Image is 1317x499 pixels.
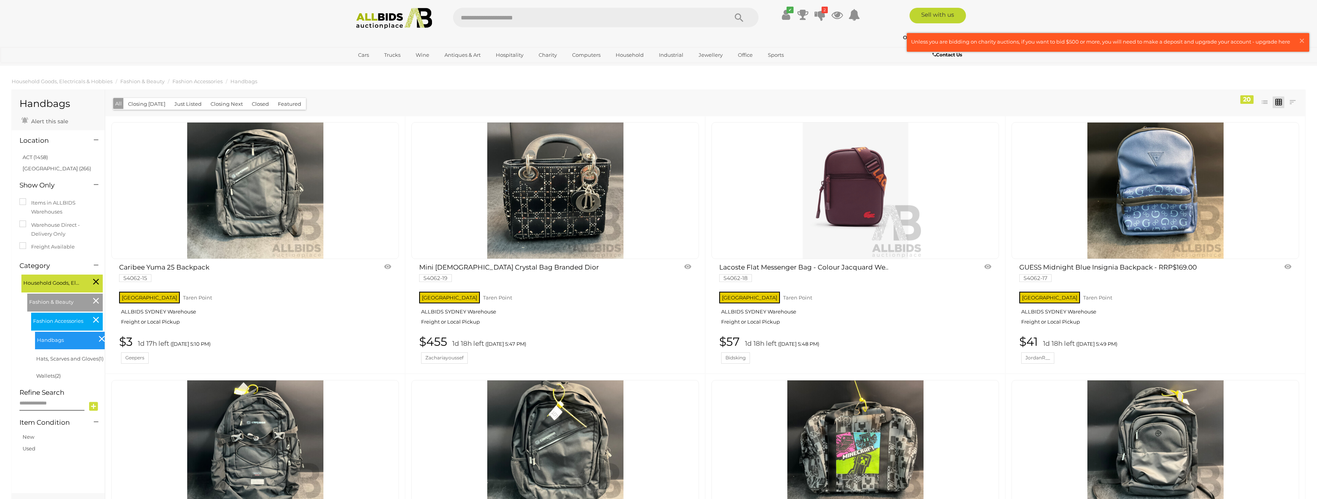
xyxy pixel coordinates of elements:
span: Fashion & Beauty [29,296,88,306]
a: Mini [DEMOGRAPHIC_DATA] Crystal Bag Branded Dior 54062-19 [419,264,648,282]
button: Just Listed [170,98,206,110]
a: Oreojackson [903,34,943,40]
span: Fashion Accessories [33,315,91,326]
a: Fashion & Beauty [120,78,165,84]
h4: Location [19,137,82,144]
a: Hospitality [491,49,529,61]
a: Lacoste Flat Messenger Bag - Colour Jacquard Webbing Expresso - RRP $170.00 [711,122,999,259]
a: $41 1d 18h left ([DATE] 5:49 PM) JordanR__ [1019,335,1293,364]
a: Alert this sale [19,115,70,126]
h4: Show Only [19,182,82,189]
h1: Handbags [19,98,97,109]
a: Hats, Scarves and Gloves(1) [36,355,104,362]
a: Jewellery [694,49,728,61]
button: Featured [273,98,306,110]
a: $3 1d 17h left ([DATE] 5:10 PM) Geepers [119,335,393,364]
a: $57 1d 18h left ([DATE] 5:48 PM) Bidsking [719,335,993,364]
a: Trucks [379,49,406,61]
label: Items in ALLBIDS Warehouses [19,198,97,217]
a: Fashion Accessories [172,78,223,84]
h4: Refine Search [19,389,103,396]
a: [GEOGRAPHIC_DATA] [353,61,418,74]
a: New [23,434,34,440]
a: ACT (1458) [23,154,48,160]
span: (1) [98,355,104,362]
a: [GEOGRAPHIC_DATA] Taren Point ALLBIDS SYDNEY Warehouse Freight or Local Pickup [419,289,693,331]
i: 2 [822,7,828,13]
span: Alert this sale [29,118,68,125]
a: Lacoste Flat Messenger Bag - Colour Jacquard We.. 54062-18 [719,264,948,282]
a: ✔ [780,8,792,22]
button: Closing Next [206,98,248,110]
a: [GEOGRAPHIC_DATA] (266) [23,165,91,172]
img: Lacoste Flat Messenger Bag - Colour Jacquard Webbing Expresso - RRP $170.00 [787,123,924,259]
button: Search [720,8,759,27]
a: Antiques & Art [439,49,486,61]
div: 20 [1240,95,1254,104]
a: Charity [534,49,562,61]
a: Cars [353,49,374,61]
img: Mini Lady Crystal Bag Branded Dior [487,123,623,259]
label: Freight Available [19,242,75,251]
a: Used [23,445,35,452]
img: GUESS Midnight Blue Insignia Backpack - RRP$169.00 [1087,123,1224,259]
a: Household Goods, Electricals & Hobbies [12,78,112,84]
span: Handbags [37,334,95,345]
a: GUESS Midnight Blue Insignia Backpack - RRP$169.00 [1011,122,1299,259]
a: Industrial [654,49,688,61]
a: Wallets(2) [36,373,61,379]
h4: Item Condition [19,419,82,426]
a: Sports [763,49,789,61]
button: Closing [DATE] [123,98,170,110]
a: Office [733,49,758,61]
span: (2) [55,373,61,379]
strong: Oreojackson [903,34,941,40]
label: Warehouse Direct - Delivery Only [19,221,97,239]
a: [GEOGRAPHIC_DATA] Taren Point ALLBIDS SYDNEY Warehouse Freight or Local Pickup [1019,289,1293,331]
img: Allbids.com.au [352,8,436,29]
a: GUESS Midnight Blue Insignia Backpack - RRP$169.00 54062-17 [1019,264,1248,282]
a: Computers [567,49,606,61]
a: Wine [411,49,434,61]
span: × [1298,33,1305,48]
a: 2 [814,8,826,22]
a: Mini Lady Crystal Bag Branded Dior [411,122,699,259]
b: Contact Us [932,52,962,58]
a: [GEOGRAPHIC_DATA] Taren Point ALLBIDS SYDNEY Warehouse Freight or Local Pickup [119,289,393,331]
a: Handbags [230,78,257,84]
a: Caribee Yuma 25 Backpack [111,122,399,259]
span: Household Goods, Electricals & Hobbies [23,277,82,287]
button: Closed [247,98,274,110]
a: Household [611,49,649,61]
h4: Category [19,262,82,270]
button: All [113,98,124,109]
a: Contact Us [932,51,964,59]
a: $455 1d 18h left ([DATE] 5:47 PM) Zachariayoussef [419,335,693,364]
a: [GEOGRAPHIC_DATA] Taren Point ALLBIDS SYDNEY Warehouse Freight or Local Pickup [719,289,993,331]
a: Caribee Yuma 25 Backpack 54062-15 [119,264,348,282]
a: Sell with us [910,8,966,23]
i: ✔ [787,7,794,13]
img: Caribee Yuma 25 Backpack [187,123,323,259]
